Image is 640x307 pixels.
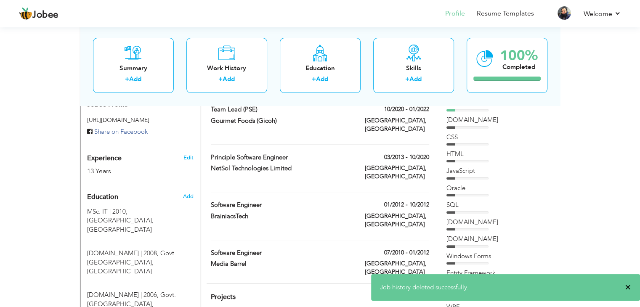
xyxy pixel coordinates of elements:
[500,49,538,63] div: 100%
[500,63,538,71] div: Completed
[211,293,429,301] h4: This helps to highlight the project, tools and skills you have worked on.
[87,207,127,216] span: MSc. IT, University of the Punjab, 2010
[211,105,352,114] label: Team Lead (PSE)
[446,218,552,227] div: ASP.Net
[87,291,159,299] span: D.Com, Govt. College of Commerce, 2006
[211,164,352,173] label: NetSol Technologies Limited
[87,155,122,162] span: Experience
[384,153,429,161] label: 03/2013 - 10/2020
[446,116,552,124] div: ADO.NET
[365,164,429,181] label: [GEOGRAPHIC_DATA], [GEOGRAPHIC_DATA]
[558,6,571,20] img: Profile Img
[87,249,159,257] span: B.Com, Govt. College of Commerce, 2008
[211,201,352,209] label: Software Engineer
[211,292,236,302] span: Projects
[384,105,429,114] label: 10/2020 - 01/2022
[405,75,409,84] label: +
[584,9,621,19] a: Welcome
[211,212,352,221] label: BrainiacsTech
[129,75,141,84] a: Add
[211,153,352,162] label: Principle Software Engineer
[211,116,352,125] label: Gourmet Foods (Gicoh)
[193,64,260,73] div: Work History
[446,150,552,159] div: HTML
[81,236,200,276] div: B.Com, 2008
[380,283,468,291] span: Job history deleted successfully.
[446,201,552,209] div: SQL
[365,212,429,229] label: [GEOGRAPHIC_DATA], [GEOGRAPHIC_DATA]
[477,9,534,19] a: Resume Templates
[81,207,200,234] div: MSc. IT, 2010
[446,252,552,261] div: Windows Forms
[445,9,465,19] a: Profile
[211,259,352,268] label: Media Barrel
[446,235,552,243] div: VB.Net
[446,184,552,193] div: Oracle
[87,249,176,275] span: Govt. [GEOGRAPHIC_DATA], [GEOGRAPHIC_DATA]
[409,75,422,84] a: Add
[87,101,128,109] span: Jobee Profile
[94,127,148,136] span: Share on Facebook
[287,64,354,73] div: Education
[87,167,174,176] div: 13 Years
[87,216,154,233] span: [GEOGRAPHIC_DATA], [GEOGRAPHIC_DATA]
[87,193,118,201] span: Education
[312,75,316,84] label: +
[87,117,194,123] h5: [URL][DOMAIN_NAME]
[316,75,328,84] a: Add
[19,7,58,21] a: Jobee
[446,167,552,175] div: JavaScript
[211,249,352,257] label: Software Engineer
[380,64,447,73] div: Skills
[32,11,58,20] span: Jobee
[19,7,32,21] img: jobee.io
[183,193,193,200] span: Add
[100,64,167,73] div: Summary
[183,154,193,161] a: Edit
[218,75,223,84] label: +
[625,283,631,291] span: ×
[446,133,552,142] div: CSS
[384,201,429,209] label: 01/2012 - 10/2012
[446,269,552,278] div: Entity Framework
[365,259,429,276] label: [GEOGRAPHIC_DATA], [GEOGRAPHIC_DATA]
[365,116,429,133] label: [GEOGRAPHIC_DATA], [GEOGRAPHIC_DATA]
[223,75,235,84] a: Add
[125,75,129,84] label: +
[384,249,429,257] label: 07/2010 - 01/2012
